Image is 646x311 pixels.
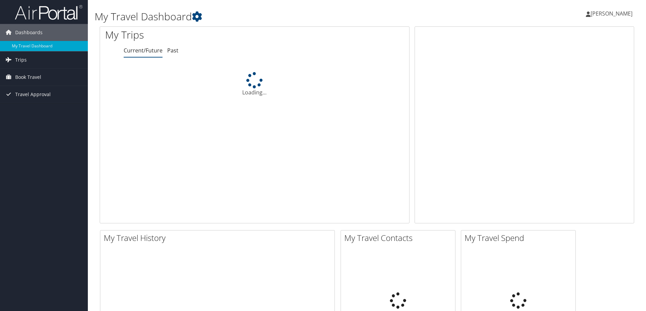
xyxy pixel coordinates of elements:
[167,47,178,54] a: Past
[15,24,43,41] span: Dashboards
[465,232,575,244] h2: My Travel Spend
[100,72,409,96] div: Loading...
[586,3,639,24] a: [PERSON_NAME]
[591,10,632,17] span: [PERSON_NAME]
[344,232,455,244] h2: My Travel Contacts
[95,9,458,24] h1: My Travel Dashboard
[124,47,163,54] a: Current/Future
[105,28,275,42] h1: My Trips
[15,4,82,20] img: airportal-logo.png
[104,232,334,244] h2: My Travel History
[15,51,27,68] span: Trips
[15,86,51,103] span: Travel Approval
[15,69,41,86] span: Book Travel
